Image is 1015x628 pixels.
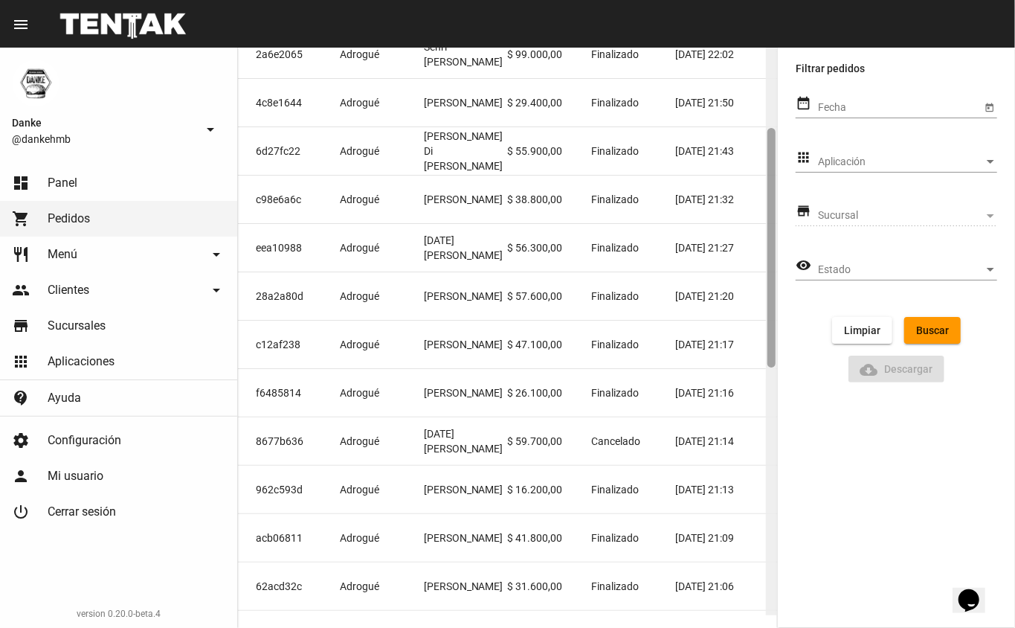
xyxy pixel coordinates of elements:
mat-cell: $ 38.800,00 [507,176,591,223]
mat-cell: $ 31.600,00 [507,563,591,610]
span: Adrogué [340,289,379,304]
mat-cell: $ 26.100,00 [507,369,591,417]
mat-cell: [PERSON_NAME] [424,272,508,320]
span: Limpiar [844,324,880,336]
span: Finalizado [591,337,639,352]
mat-cell: $ 57.600,00 [507,272,591,320]
mat-cell: eea10988 [238,224,340,272]
span: Finalizado [591,482,639,497]
mat-cell: acb06811 [238,514,340,562]
mat-cell: f6485814 [238,369,340,417]
mat-icon: arrow_drop_down [207,246,225,263]
span: Ayuda [48,391,81,406]
mat-cell: $ 99.000,00 [507,31,591,78]
span: Finalizado [591,192,639,207]
span: Configuración [48,433,121,448]
button: Open calendar [982,99,997,115]
span: Sucursal [818,210,984,222]
span: Finalizado [591,579,639,594]
mat-cell: [DATE] 21:20 [675,272,777,320]
button: Buscar [904,317,961,344]
mat-icon: people [12,281,30,299]
span: Clientes [48,283,89,298]
mat-cell: 4c8e1644 [238,79,340,126]
mat-cell: 8677b636 [238,417,340,465]
mat-icon: settings [12,432,30,449]
span: Finalizado [591,47,639,62]
mat-icon: shopping_cart [12,210,30,228]
mat-cell: [PERSON_NAME] [424,514,508,562]
mat-icon: menu [12,16,30,33]
mat-icon: Descargar Reporte [860,361,878,379]
mat-cell: 62acd32c [238,563,340,610]
span: Adrogué [340,337,379,352]
mat-cell: [DATE] 21:32 [675,176,777,223]
div: version 0.20.0-beta.4 [12,606,225,621]
mat-cell: $ 41.800,00 [507,514,591,562]
span: Aplicación [818,156,984,168]
span: Aplicaciones [48,354,115,369]
span: Panel [48,176,77,190]
button: Limpiar [832,317,892,344]
mat-cell: 962c593d [238,466,340,513]
span: Adrogué [340,192,379,207]
mat-cell: [PERSON_NAME] [424,369,508,417]
mat-cell: $ 47.100,00 [507,321,591,368]
mat-icon: restaurant [12,246,30,263]
mat-cell: 6d27fc22 [238,127,340,175]
mat-cell: [DATE] 21:14 [675,417,777,465]
span: Adrogué [340,95,379,110]
mat-icon: arrow_drop_down [207,281,225,299]
mat-icon: visibility [796,257,811,275]
mat-select: Sucursal [818,210,997,222]
mat-icon: person [12,467,30,485]
mat-cell: [PERSON_NAME] [424,466,508,513]
mat-cell: [DATE] 21:50 [675,79,777,126]
mat-cell: [DATE] 22:02 [675,31,777,78]
span: Adrogué [340,144,379,158]
iframe: chat widget [953,568,1000,613]
span: @dankehmb [12,132,196,147]
input: Fecha [818,102,982,114]
mat-icon: contact_support [12,389,30,407]
mat-cell: $ 59.700,00 [507,417,591,465]
mat-cell: [PERSON_NAME] [424,321,508,368]
mat-icon: store [12,317,30,335]
span: Pedidos [48,211,90,226]
mat-cell: c12af238 [238,321,340,368]
mat-select: Aplicación [818,156,997,168]
span: Descargar [860,363,933,375]
mat-cell: $ 55.900,00 [507,127,591,175]
mat-select: Estado [818,264,997,276]
mat-cell: c98e6a6c [238,176,340,223]
mat-cell: [PERSON_NAME] [424,563,508,610]
mat-cell: [DATE] 21:17 [675,321,777,368]
span: Sucursales [48,318,106,333]
mat-cell: [DATE][PERSON_NAME] [424,224,508,272]
span: Adrogué [340,385,379,400]
span: Finalizado [591,531,639,545]
span: Estado [818,264,984,276]
mat-icon: arrow_drop_down [202,121,219,138]
span: Finalizado [591,385,639,400]
span: Buscar [916,324,949,336]
span: Adrogué [340,240,379,255]
span: Adrogué [340,47,379,62]
mat-cell: Senri [PERSON_NAME] [424,31,508,78]
mat-icon: apps [796,149,811,167]
mat-cell: [DATE] 21:16 [675,369,777,417]
mat-icon: dashboard [12,174,30,192]
span: Finalizado [591,144,639,158]
button: Descargar ReporteDescargar [848,356,945,382]
mat-cell: [DATE] 21:09 [675,514,777,562]
mat-cell: [PERSON_NAME] [424,176,508,223]
label: Filtrar pedidos [796,60,997,77]
mat-cell: [DATE][PERSON_NAME] [424,417,508,465]
span: Adrogué [340,434,379,449]
span: Finalizado [591,289,639,304]
mat-cell: [DATE] 21:43 [675,127,777,175]
span: Finalizado [591,95,639,110]
span: Cerrar sesión [48,504,116,519]
mat-cell: $ 29.400,00 [507,79,591,126]
mat-icon: store [796,202,811,220]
